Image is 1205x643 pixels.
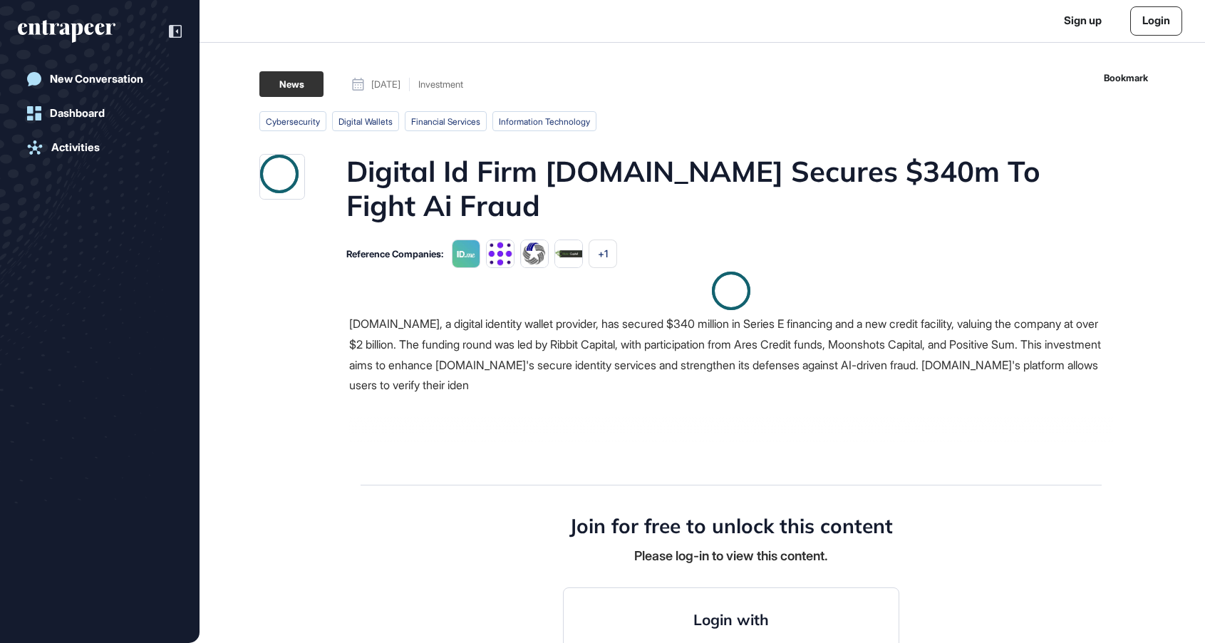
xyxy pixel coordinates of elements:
[418,80,463,89] div: Investment
[554,240,583,268] img: 65bc431644d836f10c1ad83b.tmptf509mmx
[50,107,105,120] div: Dashboard
[486,240,514,268] img: 65c1fe2b02df29fbf0e831d3.tmp2l2904et
[589,240,617,268] div: +1
[452,240,480,268] img: 65b854b8c00ba717994fad78.tmpsf6cnx5a
[1064,13,1102,29] a: Sign up
[405,111,487,131] li: financial services
[332,111,399,131] li: digital wallets
[346,250,443,259] div: Reference Companies:
[346,154,1113,222] h1: Digital Id Firm [DOMAIN_NAME] Secures $340m To Fight Ai Fraud
[371,80,400,89] span: [DATE]
[259,111,326,131] li: cybersecurity
[1130,6,1182,36] a: Login
[50,73,143,86] div: New Conversation
[349,317,1101,392] span: [DOMAIN_NAME], a digital identity wallet provider, has secured $340 million in Series E financing...
[520,240,549,268] img: 66a64f7323d917490c66632a.tmpfj6nouno
[51,141,100,154] div: Activities
[1104,71,1148,86] span: Bookmark
[492,111,596,131] li: Information Technology
[18,20,115,43] div: entrapeer-logo
[634,547,828,565] div: Please log-in to view this content.
[259,71,324,97] div: News
[569,514,893,538] h4: Join for free to unlock this content
[693,611,769,629] h4: Login with
[1080,68,1148,88] button: Bookmark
